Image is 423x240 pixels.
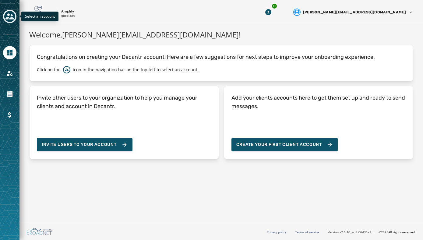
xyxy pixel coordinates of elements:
[263,7,274,18] button: Download Menu
[231,94,406,111] h4: Add your clients accounts here to get them set up and ready to send messages.
[271,3,277,9] div: 13
[3,67,16,80] a: Navigate to Account
[231,138,338,151] button: Create your first client account
[29,29,413,40] h1: Welcome, [PERSON_NAME][EMAIL_ADDRESS][DOMAIN_NAME] !
[61,9,74,14] p: Amplify
[3,46,16,59] a: Navigate to Home
[61,14,75,18] p: gbcoi3zn
[267,230,287,234] a: Privacy policy
[291,6,416,18] button: User settings
[3,10,16,23] button: Toggle account select drawer
[236,142,333,148] span: Create your first client account
[37,67,61,73] p: Click on the
[3,87,16,101] a: Navigate to Orders
[295,230,319,234] a: Terms of service
[379,230,416,234] span: © 2025 All rights reserved.
[73,67,199,73] p: icon in the navigation bar on the top left to select an account.
[340,230,374,235] span: v2.5.10_acdd06d36a2d477687e21de5ea907d8c03850ae9
[3,108,16,122] a: Navigate to Billing
[328,230,374,235] span: Version
[303,10,406,15] span: [PERSON_NAME][EMAIL_ADDRESS][DOMAIN_NAME]
[42,142,117,148] span: Invite Users to your account
[37,94,211,111] h4: Invite other users to your organization to help you manage your clients and account in Decantr.
[37,53,406,61] p: Congratulations on creating your Decantr account! Here are a few suggestions for next steps to im...
[25,14,55,19] span: Select an account
[37,138,132,151] button: Invite Users to your account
